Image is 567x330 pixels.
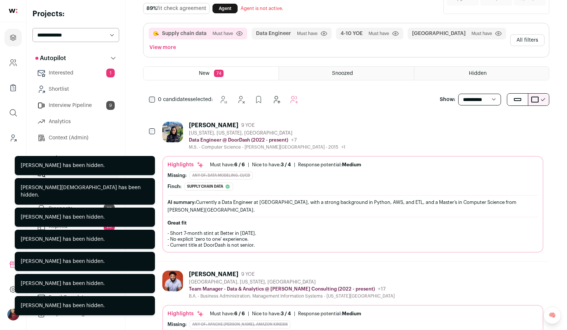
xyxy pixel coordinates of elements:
[167,184,181,190] div: Finch:
[189,144,345,150] div: M.S. - Computer Science - [PERSON_NAME][GEOGRAPHIC_DATA] - 2015
[9,9,17,13] img: wellfound-shorthand-0d5821cbd27db2630d0214b213865d53afaa358527fdda9d0ea32b1df1b89c2c.svg
[469,71,487,76] span: Hidden
[7,309,19,320] button: Open dropdown
[291,138,297,143] span: +7
[167,161,204,169] div: Highlights
[340,30,363,37] button: 4-10 YOE
[21,258,105,265] div: [PERSON_NAME] has been hidden.
[4,54,22,72] a: Company and ATS Settings
[21,302,105,309] div: [PERSON_NAME] has been hidden.
[167,173,187,178] div: Missing:
[281,162,291,167] span: 3 / 4
[158,96,213,103] span: selected:
[210,162,361,168] ul: | |
[341,145,345,149] span: +1
[35,54,66,63] p: Autopilot
[210,162,245,168] div: Must have:
[106,69,115,77] span: 1
[162,122,183,142] img: 6d815601842a696d2038d3a8274ce567fa5b1095f5880c5b14d1ae6b7e67537c.jpg
[106,101,115,110] span: 9
[471,31,492,37] span: Must have
[35,154,59,163] p: Search
[21,280,105,287] div: [PERSON_NAME] has been hidden.
[167,230,538,248] p: - Short 7-month stint at Better in [DATE]. - No explicit 'zero to one' experience. - Current titl...
[298,162,361,168] div: Response potential:
[189,271,238,278] div: [PERSON_NAME]
[146,6,157,11] span: 89%
[21,213,105,221] div: [PERSON_NAME] has been hidden.
[190,171,253,180] div: Any of: Data Modeling, CI/CD
[510,34,544,46] button: All filters
[162,271,183,291] img: d15859e9d26af83c266bc40179624aa8e3fc7ff4c8f7095b8675e428606c79ec.jpg
[167,198,538,214] div: Currently a Data Engineer at [GEOGRAPHIC_DATA], with a strong background in Python, AWS, and ETL,...
[210,311,361,317] ul: | |
[32,82,119,97] a: Shortlist
[167,220,538,226] h2: Great fit
[148,42,177,53] button: View more
[167,200,196,205] span: AI summary:
[32,114,119,129] a: Analytics
[7,309,19,320] img: 10010497-medium_jpg
[281,311,291,316] span: 3 / 4
[342,162,361,167] span: Medium
[256,30,291,37] button: Data Engineer
[412,30,466,37] button: [GEOGRAPHIC_DATA]
[32,9,119,19] h2: Projects:
[342,311,361,316] span: Medium
[252,162,291,168] div: Nice to have:
[214,70,224,77] span: 74
[32,51,119,66] button: Autopilot
[212,4,238,13] a: Agent
[143,3,210,14] div: fit check agreement
[332,71,353,76] span: Snoozed
[297,31,318,37] span: Must have
[241,271,255,277] span: 9 YOE
[189,279,395,285] div: [GEOGRAPHIC_DATA], [US_STATE], [GEOGRAPHIC_DATA]
[199,71,210,76] span: New
[32,131,119,145] a: Context (Admin)
[440,96,455,103] p: Show:
[378,286,386,292] span: +17
[4,129,22,147] a: Leads (Backoffice)
[32,98,119,113] a: Interview Pipeline9
[252,311,291,317] div: Nice to have:
[4,29,22,46] a: Projects
[210,311,245,317] div: Must have:
[189,122,238,129] div: [PERSON_NAME]
[21,184,149,199] div: [PERSON_NAME][DEMOGRAPHIC_DATA] has been hidden.
[543,306,561,324] a: 🧠
[189,293,395,299] div: B.A. - Business Administration; Management Information Systems - [US_STATE][GEOGRAPHIC_DATA]
[21,236,105,243] div: [PERSON_NAME] has been hidden.
[189,130,345,136] div: [US_STATE], [US_STATE], [GEOGRAPHIC_DATA]
[414,67,549,80] a: Hidden
[21,162,105,169] div: [PERSON_NAME] has been hidden.
[241,6,283,11] span: Agent is not active.
[212,31,233,37] span: Must have
[234,162,245,167] span: 6 / 6
[369,31,389,37] span: Must have
[162,122,543,253] a: [PERSON_NAME] 9 YOE [US_STATE], [US_STATE], [GEOGRAPHIC_DATA] Data Engineer @ DoorDash (2022 - pr...
[234,311,245,316] span: 6 / 6
[298,311,361,317] div: Response potential:
[189,286,375,292] p: Team Manager - Data & Analytics @ [PERSON_NAME] Consulting (2022 - present)
[167,322,187,327] div: Missing:
[4,79,22,97] a: Company Lists
[32,66,119,80] a: Interested1
[190,320,290,329] div: Any of: Apache [PERSON_NAME], Amazon Kinesis
[32,151,119,166] button: Search
[279,67,414,80] a: Snoozed
[158,97,190,102] span: 0 candidates
[167,310,204,317] div: Highlights
[184,183,233,191] div: Supply chain data
[162,30,207,37] button: Supply chain data
[189,137,288,143] p: Data Engineer @ DoorDash (2022 - present)
[241,122,255,128] span: 9 YOE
